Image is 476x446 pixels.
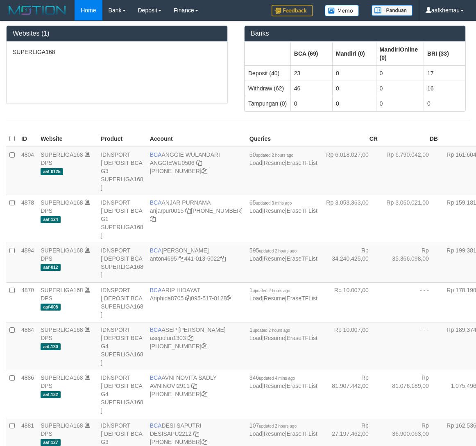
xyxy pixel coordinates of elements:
[376,42,424,65] th: Group: activate to sort column ascending
[249,151,317,166] span: | |
[321,195,381,243] td: Rp 3.053.363,00
[18,322,37,370] td: 4884
[147,243,246,282] td: [PERSON_NAME] 441-013-5022
[97,131,147,147] th: Product
[249,199,292,206] span: 65
[202,391,207,397] a: Copy 4062280135 to clipboard
[41,304,61,311] span: aaf-008
[264,295,285,302] a: Resume
[37,131,97,147] th: Website
[264,383,285,389] a: Resume
[381,131,441,147] th: DB
[381,195,441,243] td: Rp 3.060.021,00
[150,255,177,262] a: anton4695
[286,160,317,166] a: EraseTFList
[259,249,297,253] span: updated 2 hours ago
[150,327,162,333] span: BCA
[286,255,317,262] a: EraseTFList
[332,42,376,65] th: Group: activate to sort column ascending
[424,96,465,111] td: 0
[264,160,285,166] a: Resume
[245,42,291,65] th: Group: activate to sort column ascending
[381,282,441,322] td: - - -
[41,199,83,206] a: SUPERLIGA168
[246,131,321,147] th: Queries
[41,247,83,254] a: SUPERLIGA168
[245,96,291,111] td: Tampungan (0)
[202,168,207,174] a: Copy 4062213373 to clipboard
[41,327,83,333] a: SUPERLIGA168
[202,343,207,349] a: Copy 4062281875 to clipboard
[424,81,465,96] td: 16
[41,374,83,381] a: SUPERLIGA168
[227,295,232,302] a: Copy 0955178128 to clipboard
[147,195,246,243] td: ANJAR PURNAMA [PHONE_NUMBER]
[381,370,441,418] td: Rp 81.076.189,00
[97,195,147,243] td: IDNSPORT [ DEPOSIT BCA G1 SUPERLIGA168 ]
[424,42,465,65] th: Group: activate to sort column ascending
[249,287,317,302] span: | |
[249,422,317,437] span: | |
[321,282,381,322] td: Rp 10.007,00
[249,327,290,333] span: 1
[147,370,246,418] td: AVNI NOVITA SADLY [PHONE_NUMBER]
[376,65,424,81] td: 0
[245,65,291,81] td: Deposit (40)
[13,30,221,37] h3: Websites (1)
[286,295,317,302] a: EraseTFList
[253,328,290,333] span: updated 2 hours ago
[264,430,285,437] a: Resume
[249,383,262,389] a: Load
[321,243,381,282] td: Rp 34.240.425,00
[290,65,332,81] td: 23
[150,216,156,222] a: Copy 4062281620 to clipboard
[97,147,147,195] td: IDNSPORT [ DEPOSIT BCA G3 SUPERLIGA168 ]
[37,243,97,282] td: DPS
[264,207,285,214] a: Resume
[249,151,293,158] span: 50
[18,131,37,147] th: ID
[185,207,191,214] a: Copy anjarpur0015 to clipboard
[196,160,202,166] a: Copy ANGGIEWU0506 to clipboard
[41,151,83,158] a: SUPERLIGA168
[147,322,246,370] td: ASEP [PERSON_NAME] [PHONE_NUMBER]
[321,370,381,418] td: Rp 81.907.442,00
[150,430,192,437] a: DESISAPU2212
[150,151,162,158] span: BCA
[245,81,291,96] td: Withdraw (62)
[424,65,465,81] td: 17
[41,216,61,223] span: aaf-124
[150,287,162,293] span: BCA
[6,4,68,16] img: MOTION_logo.png
[41,168,63,175] span: aaf-0125
[256,153,293,158] span: updated 2 hours ago
[202,439,207,445] a: Copy 4062280453 to clipboard
[41,287,83,293] a: SUPERLIGA168
[249,327,317,341] span: | |
[381,147,441,195] td: Rp 6.790.042,00
[332,65,376,81] td: 0
[321,147,381,195] td: Rp 6.018.027,00
[249,295,262,302] a: Load
[249,247,317,262] span: | |
[41,439,61,446] span: aaf-127
[37,282,97,322] td: DPS
[249,374,317,389] span: | |
[150,247,162,254] span: BCA
[97,243,147,282] td: IDNSPORT [ DEPOSIT BCA SUPERLIGA168 ]
[18,195,37,243] td: 4878
[290,81,332,96] td: 46
[256,201,292,205] span: updated 3 mins ago
[253,288,290,293] span: updated 2 hours ago
[37,147,97,195] td: DPS
[18,243,37,282] td: 4894
[150,160,195,166] a: ANGGIEWU0506
[41,391,61,398] span: aaf-132
[249,160,262,166] a: Load
[381,322,441,370] td: - - -
[249,422,297,429] span: 107
[321,131,381,147] th: CR
[286,383,317,389] a: EraseTFList
[220,255,226,262] a: Copy 4410135022 to clipboard
[18,370,37,418] td: 4886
